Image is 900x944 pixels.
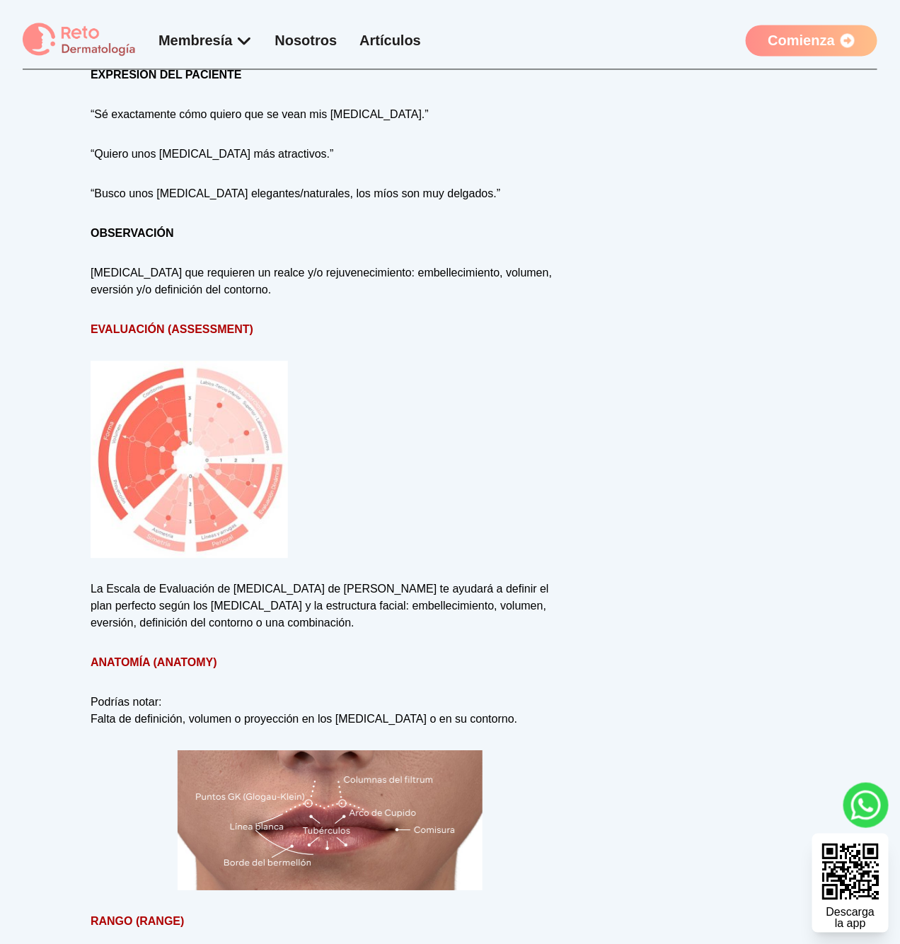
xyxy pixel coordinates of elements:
p: [MEDICAL_DATA] que requieren un realce y/o rejuvenecimiento: embellecimiento, volumen, eversión y... [91,264,570,298]
strong: RANGO (RANGE) [91,915,184,927]
a: Comienza [746,25,877,56]
a: Artículos [359,33,421,48]
a: whatsapp button [843,783,889,828]
p: La Escala de Evaluación de [MEDICAL_DATA] de [PERSON_NAME] te ayudará a definir el plan perfecto ... [91,581,570,631]
div: Membresía [158,30,253,50]
p: “Busco unos [MEDICAL_DATA] elegantes/naturales, los míos son muy delgados.” [91,185,570,202]
strong: ANATOMÍA (ANATOMY) [91,656,217,668]
p: “Sé exactamente cómo quiero que se vean mis [MEDICAL_DATA].” [91,106,570,123]
p: Podrías notar: Falta de definición, volumen o proyección en los [MEDICAL_DATA] o en su contorno. [91,694,570,728]
div: Descarga la app [826,907,875,930]
strong: OBSERVACIÓN [91,227,174,239]
img: logo Reto dermatología [23,23,136,57]
p: “Quiero unos [MEDICAL_DATA] más atractivos.” [91,146,570,163]
a: Nosotros [275,33,337,48]
strong: EXPRESIÓN DEL PACIENTE [91,69,242,81]
strong: EVALUACIÓN (ASSESSMENT) [91,323,253,335]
